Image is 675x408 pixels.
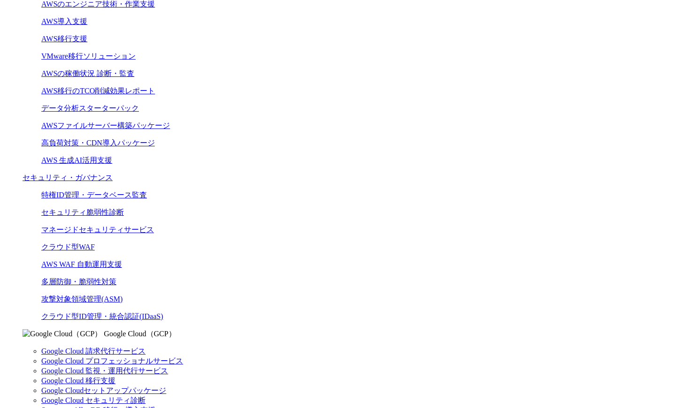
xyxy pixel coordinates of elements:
a: AWS移行支援 [41,35,87,43]
a: Google Cloud 監視・運用代行サービス [41,367,168,375]
a: クラウド型WAF [41,243,95,251]
a: マネージドセキュリティサービス [41,226,154,234]
a: AWS 生成AI活用支援 [41,156,112,164]
a: VMware移行ソリューション [41,52,136,60]
a: Google Cloud 請求代行サービス [41,347,146,355]
a: 高負荷対策・CDN導入パッケージ [41,139,155,147]
a: データ分析スターターパック [41,104,139,112]
a: 特権ID管理・データベース監査 [41,191,147,199]
a: AWSファイルサーバー構築パッケージ [41,121,170,129]
a: Google Cloud プロフェッショナルサービス [41,357,183,365]
a: AWSの稼働状況 診断・監査 [41,69,134,77]
a: AWS導入支援 [41,17,87,25]
a: AWS移行のTCO削減効果レポート [41,87,155,95]
a: 攻撃対象領域管理(ASM) [41,295,123,303]
a: AWS WAF 自動運用支援 [41,260,122,268]
span: Google Cloud（GCP） [104,330,176,338]
a: セキュリティ・ガバナンス [23,174,113,181]
img: Google Cloud（GCP） [23,329,102,339]
a: 多層防御・脆弱性対策 [41,278,116,286]
a: クラウド型ID管理・統合認証(IDaaS) [41,312,163,320]
a: Google Cloudセットアップパッケージ [41,386,166,394]
a: Google Cloud 移行支援 [41,377,115,385]
a: Google Cloud セキュリティ診断 [41,396,146,404]
a: セキュリティ脆弱性診断 [41,208,124,216]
